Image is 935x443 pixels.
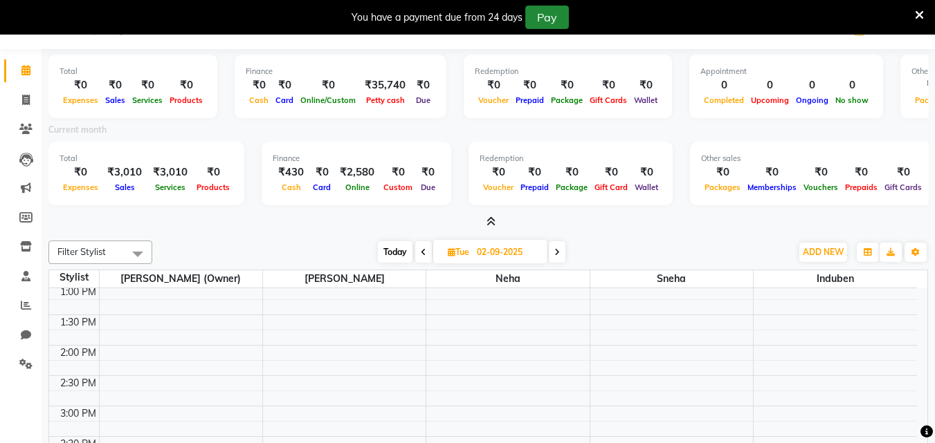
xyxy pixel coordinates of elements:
[417,182,439,192] span: Due
[586,95,630,105] span: Gift Cards
[552,164,591,180] div: ₹0
[832,77,872,93] div: 0
[416,164,440,180] div: ₹0
[747,95,792,105] span: Upcoming
[547,95,586,105] span: Package
[525,6,569,29] button: Pay
[700,66,872,77] div: Appointment
[147,164,193,180] div: ₹3,010
[57,285,99,299] div: 1:00 PM
[800,164,842,180] div: ₹0
[591,182,631,192] span: Gift Card
[309,182,334,192] span: Card
[272,95,297,105] span: Card
[754,270,917,288] span: Induben
[378,241,412,263] span: Today
[701,164,744,180] div: ₹0
[363,95,408,105] span: Petty cash
[342,182,373,192] span: Online
[246,77,272,93] div: ₹0
[800,182,842,192] span: Vouchers
[630,95,661,105] span: Wallet
[100,270,262,288] span: [PERSON_NAME] (owner)
[380,182,416,192] span: Custom
[246,66,435,77] div: Finance
[246,95,272,105] span: Cash
[517,164,552,180] div: ₹0
[193,164,233,180] div: ₹0
[57,346,99,360] div: 2:00 PM
[102,164,147,180] div: ₹3,010
[842,164,881,180] div: ₹0
[48,124,107,136] label: Current month
[475,66,661,77] div: Redemption
[60,66,206,77] div: Total
[273,153,440,164] div: Finance
[60,182,102,192] span: Expenses
[631,164,662,180] div: ₹0
[309,164,334,180] div: ₹0
[799,243,847,262] button: ADD NEW
[166,77,206,93] div: ₹0
[426,270,589,288] span: Neha
[152,182,189,192] span: Services
[57,406,99,421] div: 3:00 PM
[701,153,925,164] div: Other sales
[700,95,747,105] span: Completed
[590,270,753,288] span: Sneha
[552,182,591,192] span: Package
[111,182,138,192] span: Sales
[547,77,586,93] div: ₹0
[411,77,435,93] div: ₹0
[803,247,844,257] span: ADD NEW
[591,164,631,180] div: ₹0
[631,182,662,192] span: Wallet
[512,77,547,93] div: ₹0
[747,77,792,93] div: 0
[297,77,359,93] div: ₹0
[475,95,512,105] span: Voucher
[359,77,411,93] div: ₹35,740
[475,77,512,93] div: ₹0
[630,77,661,93] div: ₹0
[278,182,305,192] span: Cash
[297,95,359,105] span: Online/Custom
[792,77,832,93] div: 0
[102,77,129,93] div: ₹0
[60,164,102,180] div: ₹0
[60,77,102,93] div: ₹0
[444,247,473,257] span: Tue
[473,242,542,263] input: 2025-09-02
[517,182,552,192] span: Prepaid
[273,164,309,180] div: ₹430
[57,246,106,257] span: Filter Stylist
[380,164,416,180] div: ₹0
[60,95,102,105] span: Expenses
[792,95,832,105] span: Ongoing
[744,164,800,180] div: ₹0
[881,182,925,192] span: Gift Cards
[272,77,297,93] div: ₹0
[842,182,881,192] span: Prepaids
[480,153,662,164] div: Redemption
[57,315,99,330] div: 1:30 PM
[60,153,233,164] div: Total
[512,95,547,105] span: Prepaid
[49,270,99,285] div: Stylist
[744,182,800,192] span: Memberships
[129,95,166,105] span: Services
[586,77,630,93] div: ₹0
[352,10,523,25] div: You have a payment due from 24 days
[263,270,426,288] span: [PERSON_NAME]
[102,95,129,105] span: Sales
[412,95,434,105] span: Due
[881,164,925,180] div: ₹0
[166,95,206,105] span: Products
[700,77,747,93] div: 0
[701,182,744,192] span: Packages
[129,77,166,93] div: ₹0
[334,164,380,180] div: ₹2,580
[193,182,233,192] span: Products
[832,95,872,105] span: No show
[57,376,99,390] div: 2:30 PM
